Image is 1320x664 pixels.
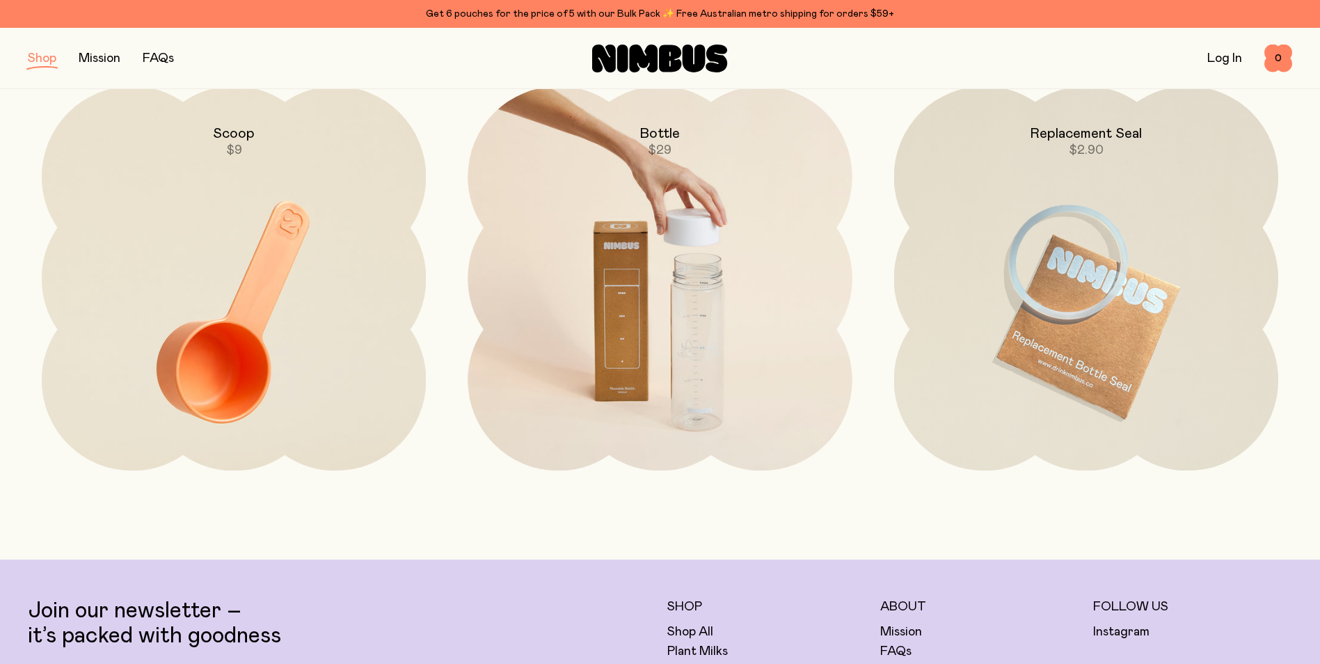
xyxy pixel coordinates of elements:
div: Get 6 pouches for the price of 5 with our Bulk Pack ✨ Free Australian metro shipping for orders $59+ [28,6,1292,22]
a: Instagram [1093,624,1150,640]
a: Plant Milks [667,643,728,660]
a: Shop All [667,624,713,640]
p: Join our newsletter – it’s packed with goodness [28,599,653,649]
a: Scoop$9 [42,86,426,471]
a: Replacement Seal$2.90 [894,86,1278,471]
button: 0 [1264,45,1292,72]
span: $2.90 [1069,144,1104,157]
h2: Replacement Seal [1030,125,1142,142]
h5: Follow Us [1093,599,1292,615]
a: FAQs [143,52,174,65]
h5: About [880,599,1079,615]
a: Mission [79,52,120,65]
a: Mission [880,624,922,640]
h2: Scoop [213,125,255,142]
h2: Bottle [639,125,680,142]
a: Bottle$29 [468,86,852,471]
a: Log In [1207,52,1242,65]
span: $9 [226,144,242,157]
span: $29 [648,144,671,157]
a: FAQs [880,643,912,660]
h5: Shop [667,599,866,615]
